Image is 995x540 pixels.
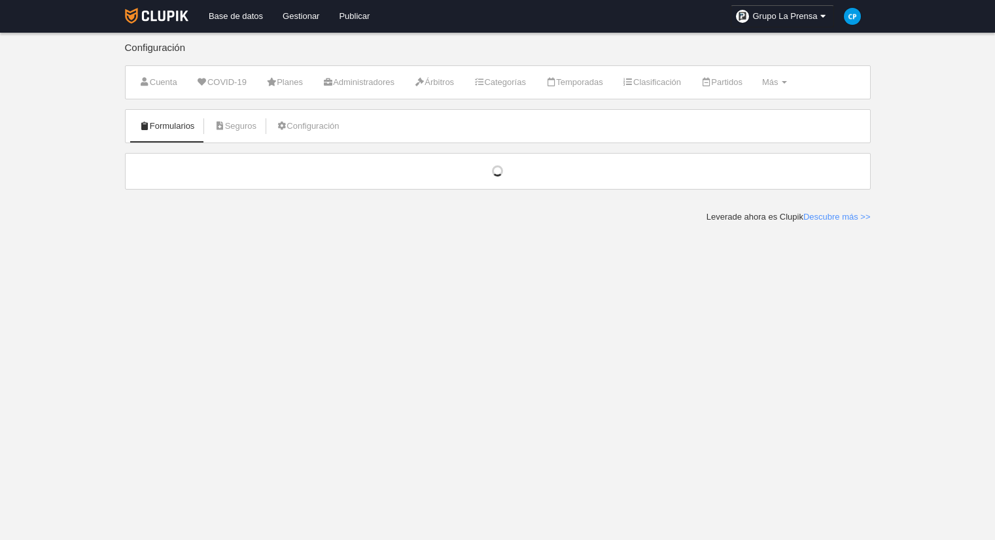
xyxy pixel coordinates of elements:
a: Configuración [269,116,346,136]
a: Grupo La Prensa [731,5,833,27]
a: Descubre más >> [803,212,871,222]
a: COVID-19 [190,73,254,92]
a: Más [755,73,794,92]
a: Clasificación [616,73,688,92]
img: OakgMWVUclks.30x30.jpg [736,10,749,23]
a: Cuenta [132,73,184,92]
a: Partidos [693,73,750,92]
a: Administradores [315,73,402,92]
img: c2l6ZT0zMHgzMCZmcz05JnRleHQ9Q1AmYmc9MDM5YmU1.png [844,8,861,25]
span: Grupo La Prensa [752,10,817,23]
div: Cargando [139,165,857,177]
div: Configuración [125,42,871,65]
a: Seguros [207,116,264,136]
div: Leverade ahora es Clupik [707,211,871,223]
a: Árbitros [407,73,461,92]
img: Clupik [125,8,188,24]
a: Planes [259,73,310,92]
a: Categorías [466,73,533,92]
a: Temporadas [538,73,610,92]
a: Formularios [132,116,202,136]
span: Más [762,77,778,87]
